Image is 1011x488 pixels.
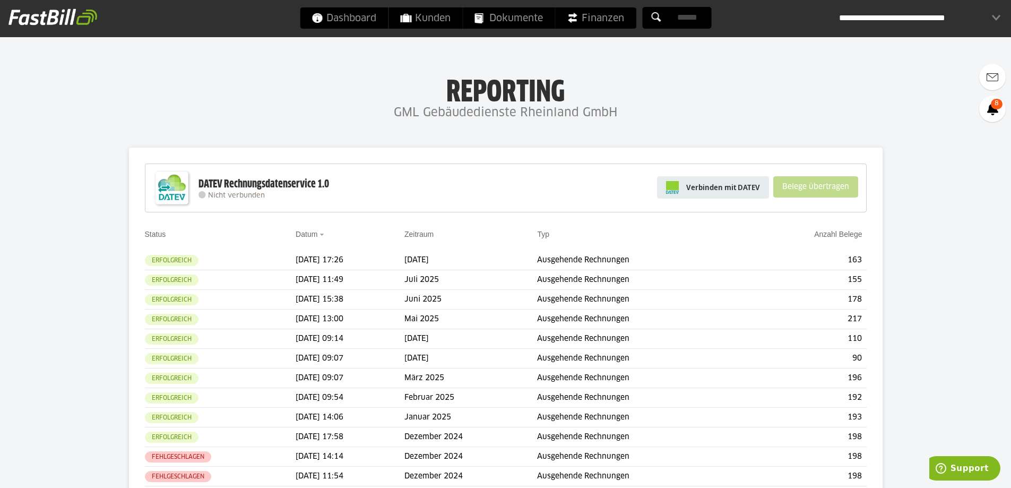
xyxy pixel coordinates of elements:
td: Ausgehende Rechnungen [537,349,747,369]
span: 8 [991,99,1003,109]
td: Januar 2025 [404,408,537,427]
td: [DATE] 11:49 [296,270,404,290]
img: pi-datev-logo-farbig-24.svg [666,181,679,194]
td: 217 [748,310,867,329]
td: Ausgehende Rechnungen [537,388,747,408]
td: 155 [748,270,867,290]
sl-badge: Erfolgreich [145,294,198,305]
td: [DATE] 15:38 [296,290,404,310]
td: Ausgehende Rechnungen [537,329,747,349]
td: [DATE] 13:00 [296,310,404,329]
a: Finanzen [555,7,636,29]
span: Kunden [400,7,451,29]
td: [DATE] [404,349,537,369]
sl-badge: Erfolgreich [145,392,198,404]
img: fastbill_logo_white.png [8,8,97,25]
td: 163 [748,251,867,270]
td: Dezember 2024 [404,447,537,467]
td: Ausgehende Rechnungen [537,310,747,329]
td: 198 [748,427,867,447]
sl-badge: Erfolgreich [145,275,198,286]
td: Dezember 2024 [404,427,537,447]
a: 8 [979,96,1006,122]
td: Mai 2025 [404,310,537,329]
td: [DATE] 09:14 [296,329,404,349]
a: Verbinden mit DATEV [657,176,769,199]
a: Anzahl Belege [814,230,862,238]
a: Dokumente [463,7,555,29]
td: Ausgehende Rechnungen [537,270,747,290]
td: 178 [748,290,867,310]
td: Ausgehende Rechnungen [537,467,747,486]
span: Verbinden mit DATEV [686,182,760,193]
div: DATEV Rechnungsdatenservice 1.0 [198,177,329,191]
span: Nicht verbunden [208,192,265,199]
span: Dokumente [474,7,543,29]
td: Ausgehende Rechnungen [537,251,747,270]
td: März 2025 [404,369,537,388]
a: Datum [296,230,317,238]
td: 110 [748,329,867,349]
td: Ausgehende Rechnungen [537,408,747,427]
td: [DATE] [404,251,537,270]
sl-badge: Erfolgreich [145,432,198,443]
td: 193 [748,408,867,427]
td: [DATE] 14:06 [296,408,404,427]
td: 198 [748,467,867,486]
span: Finanzen [567,7,624,29]
sl-badge: Erfolgreich [145,412,198,423]
td: Juni 2025 [404,290,537,310]
td: [DATE] [404,329,537,349]
td: Februar 2025 [404,388,537,408]
a: Status [145,230,166,238]
td: [DATE] 17:26 [296,251,404,270]
sl-badge: Erfolgreich [145,333,198,345]
sl-badge: Erfolgreich [145,353,198,364]
sl-badge: Erfolgreich [145,314,198,325]
td: [DATE] 09:07 [296,369,404,388]
td: Ausgehende Rechnungen [537,369,747,388]
a: Typ [537,230,549,238]
img: DATEV-Datenservice Logo [151,167,193,209]
a: Kunden [388,7,462,29]
td: Dezember 2024 [404,467,537,486]
a: Dashboard [300,7,388,29]
sl-badge: Fehlgeschlagen [145,451,211,463]
td: [DATE] 09:07 [296,349,404,369]
td: 90 [748,349,867,369]
td: [DATE] 17:58 [296,427,404,447]
sl-badge: Erfolgreich [145,373,198,384]
td: Ausgehende Rechnungen [537,447,747,467]
td: 196 [748,369,867,388]
iframe: Öffnet ein Widget, in dem Sie weitere Informationen finden [929,456,1000,483]
td: [DATE] 14:14 [296,447,404,467]
sl-badge: Fehlgeschlagen [145,471,211,482]
span: Dashboard [312,7,376,29]
img: sort_desc.gif [319,234,326,236]
td: [DATE] 09:54 [296,388,404,408]
sl-badge: Erfolgreich [145,255,198,266]
sl-button: Belege übertragen [773,176,858,198]
a: Zeitraum [404,230,434,238]
h1: Reporting [106,75,905,102]
td: Ausgehende Rechnungen [537,290,747,310]
td: 198 [748,447,867,467]
td: 192 [748,388,867,408]
td: Juli 2025 [404,270,537,290]
td: Ausgehende Rechnungen [537,427,747,447]
td: [DATE] 11:54 [296,467,404,486]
